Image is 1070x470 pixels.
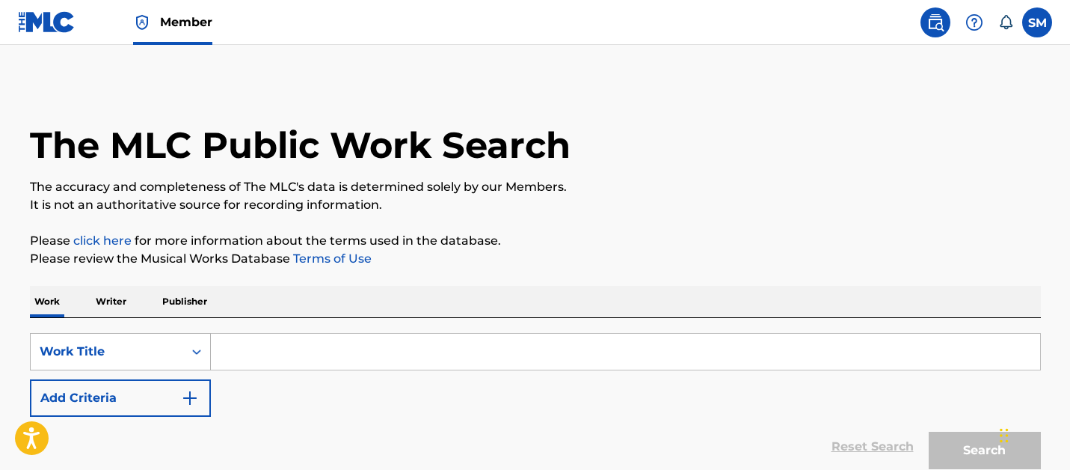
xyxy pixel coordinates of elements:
div: Notifications [998,15,1013,30]
p: Publisher [158,286,212,317]
p: Please for more information about the terms used in the database. [30,232,1041,250]
p: Writer [91,286,131,317]
p: Work [30,286,64,317]
div: User Menu [1022,7,1052,37]
div: Help [959,7,989,37]
button: Add Criteria [30,379,211,417]
img: search [926,13,944,31]
p: It is not an authoritative source for recording information. [30,196,1041,214]
span: Member [160,13,212,31]
img: Top Rightsholder [133,13,151,31]
div: Drag [1000,413,1009,458]
h1: The MLC Public Work Search [30,123,571,168]
div: Work Title [40,343,174,361]
img: 9d2ae6d4665cec9f34b9.svg [181,389,199,407]
a: Terms of Use [290,251,372,266]
a: click here [73,234,132,248]
a: Public Search [920,7,950,37]
img: help [965,13,983,31]
p: The accuracy and completeness of The MLC's data is determined solely by our Members. [30,178,1041,196]
img: MLC Logo [18,11,76,33]
p: Please review the Musical Works Database [30,250,1041,268]
iframe: Chat Widget [995,398,1070,470]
